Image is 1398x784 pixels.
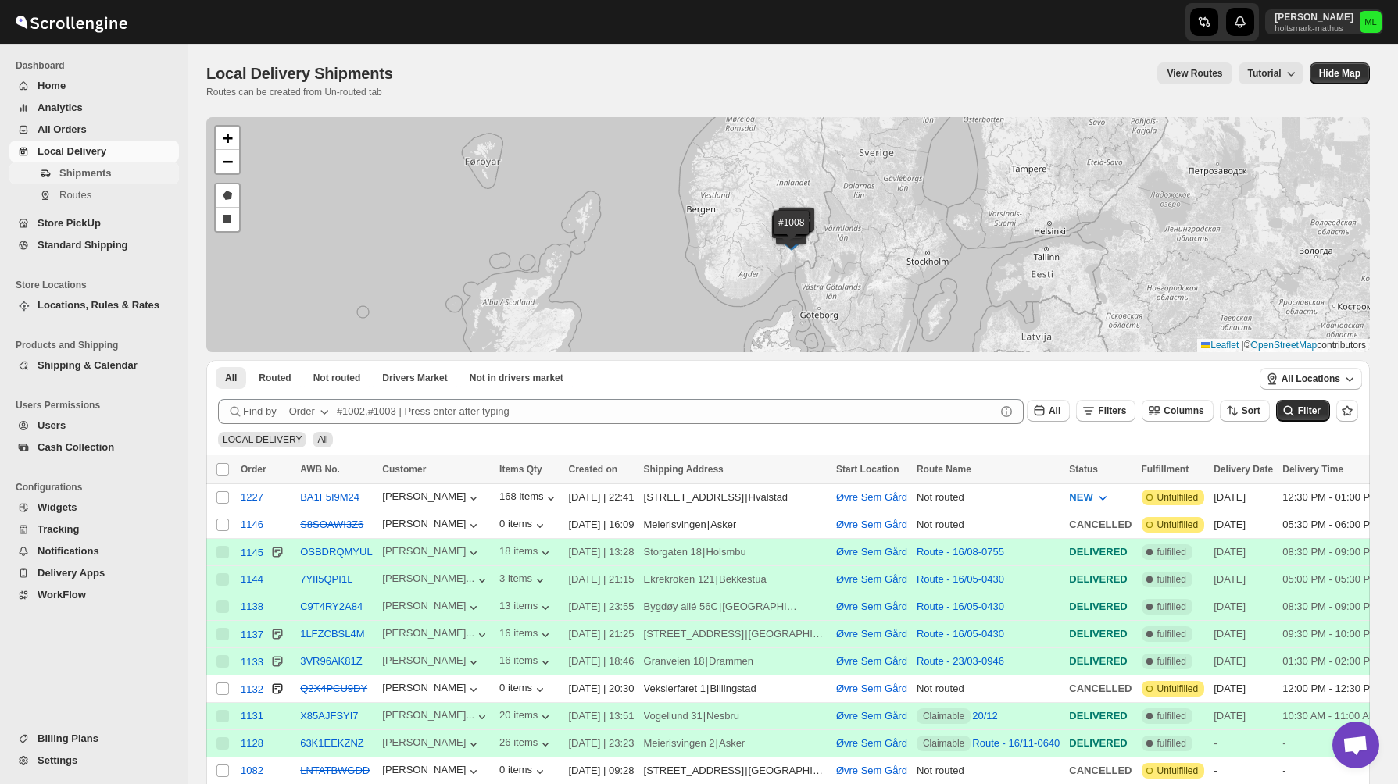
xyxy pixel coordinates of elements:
[13,2,130,41] img: ScrollEngine
[382,654,481,670] div: [PERSON_NAME]
[785,221,809,238] img: Marker
[9,184,179,206] button: Routes
[16,279,180,291] span: Store Locations
[38,217,101,229] span: Store PickUp
[644,681,827,697] div: |
[1142,400,1213,422] button: Columns
[917,628,1004,640] button: Route - 16/05-0430
[241,656,263,668] div: 1133
[786,221,810,238] img: Marker
[241,600,263,612] div: 1138
[722,599,800,615] div: [GEOGRAPHIC_DATA]
[499,736,553,752] button: 26 items
[280,399,341,424] button: Order
[1157,682,1199,695] span: Unfulfilled
[836,764,907,776] button: Øvre Sem Gård
[568,544,634,560] div: [DATE] | 13:28
[241,764,263,776] div: 1082
[499,572,548,588] button: 3 items
[706,708,739,724] div: Nesbru
[9,119,179,141] button: All Orders
[382,464,426,475] span: Customer
[917,490,1060,505] div: Not routed
[304,367,370,389] button: Unrouted
[1069,491,1092,503] span: NEW
[223,128,233,148] span: +
[9,97,179,119] button: Analytics
[216,127,239,150] a: Zoom in
[382,372,447,384] span: Drivers Market
[644,736,827,751] div: |
[1214,736,1273,751] div: -
[289,404,315,419] div: Order
[59,167,111,179] span: Shipments
[9,584,179,606] button: WorkFlow
[38,102,83,113] span: Analytics
[568,572,634,587] div: [DATE] | 21:15
[749,626,827,642] div: [GEOGRAPHIC_DATA]
[644,544,827,560] div: |
[749,490,788,505] div: Hvalstad
[206,86,399,98] p: Routes can be created from Un-routed tab
[644,599,827,615] div: |
[923,710,964,722] span: Claimable
[644,708,827,724] div: |
[499,545,553,561] button: 18 items
[241,683,263,695] div: 1132
[1167,67,1222,80] span: View Routes
[499,764,548,779] button: 0 items
[1069,544,1132,560] div: DELIVERED
[241,547,263,558] div: 1145
[644,736,715,751] div: Meierisvingen 2
[241,626,263,642] button: 1137
[1157,519,1199,531] span: Unfulfilled
[1157,62,1232,84] button: view route
[568,736,634,751] div: [DATE] | 23:23
[719,736,745,751] div: Asker
[499,464,542,475] span: Items Qty
[216,150,239,173] a: Zoom out
[1069,681,1132,697] div: CANCELLED
[241,519,263,530] button: 1146
[300,628,364,640] button: 1LFZCBSL4M
[1265,9,1383,34] button: User menu
[1069,708,1132,724] div: DELIVERED
[644,626,745,642] div: [STREET_ADDRESS]
[382,627,490,643] button: [PERSON_NAME]...
[1069,572,1132,587] div: DELIVERED
[382,545,481,561] button: [PERSON_NAME]
[644,572,827,587] div: |
[300,682,367,694] button: Q2X4PCU9DY
[241,491,263,503] button: 1227
[300,737,364,749] button: 63K1EEKZNZ
[1242,405,1260,416] span: Sort
[1275,23,1353,33] p: holtsmark-mathus
[241,573,263,585] button: 1144
[38,123,87,135] span: All Orders
[216,367,246,389] button: All
[1242,340,1244,351] span: |
[1069,599,1132,615] div: DELIVERED
[644,517,827,533] div: |
[1214,599,1273,615] div: [DATE]
[382,572,474,584] div: [PERSON_NAME]...
[382,572,490,588] button: [PERSON_NAME]...
[644,490,827,505] div: |
[644,572,715,587] div: Ekrekroken 121
[499,709,553,725] div: 20 items
[499,682,548,697] div: 0 items
[1319,67,1360,80] span: Hide Map
[1069,517,1132,533] div: CANCELLED
[917,600,1004,612] button: Route - 16/05-0430
[1282,372,1340,385] span: All Locations
[644,681,706,697] div: Vekslerfaret 1
[499,518,548,533] div: 0 items
[1157,546,1186,558] span: fulfilled
[780,223,803,241] img: Marker
[568,517,634,533] div: [DATE] | 16:09
[382,736,481,752] button: [PERSON_NAME]
[300,764,370,776] button: LNTATBWGDD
